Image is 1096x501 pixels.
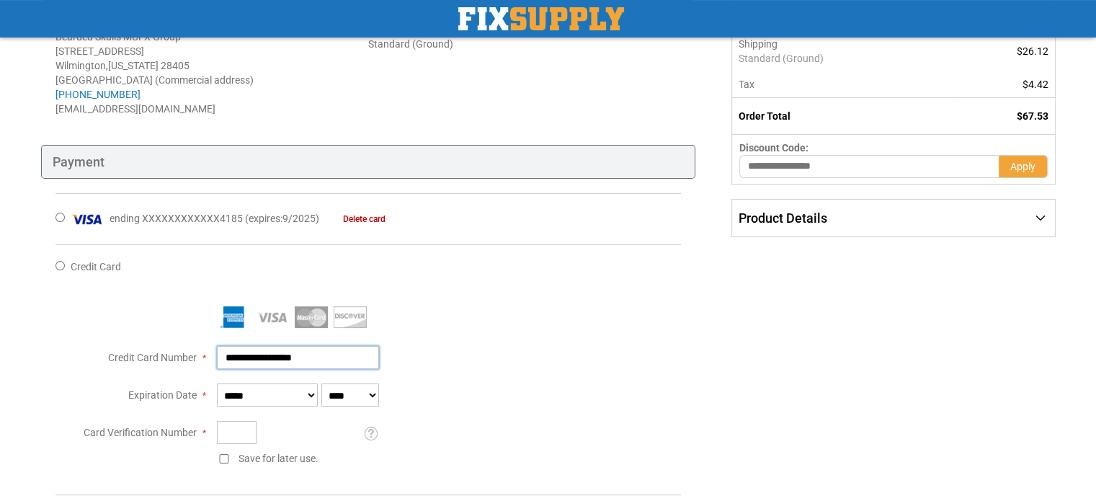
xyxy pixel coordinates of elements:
span: [EMAIL_ADDRESS][DOMAIN_NAME] [55,103,215,115]
span: Product Details [739,210,827,226]
span: $67.53 [1017,110,1048,122]
img: Discover [334,306,367,328]
img: Fix Industrial Supply [458,7,624,30]
strong: Order Total [739,110,790,122]
div: Payment [41,145,696,179]
span: Save for later use. [239,453,318,464]
img: American Express [217,306,250,328]
img: MasterCard [295,306,328,328]
span: Card Verification Number [84,427,197,438]
a: store logo [458,7,624,30]
span: $26.12 [1017,45,1048,57]
div: Standard (Ground) [368,37,681,51]
span: 9/2025 [282,213,316,224]
th: Tax [732,71,953,98]
img: Visa [71,208,104,230]
span: ( : ) [245,213,319,224]
span: expires [249,213,280,224]
a: [PHONE_NUMBER] [55,89,141,100]
span: Standard (Ground) [739,51,945,66]
address: [PERSON_NAME] [PERSON_NAME] Bearded Skulls MUFX Group [STREET_ADDRESS] Wilmington , 28405 [GEOGRA... [55,15,368,116]
span: Credit Card [71,261,121,272]
span: Discount Code: [739,142,808,154]
button: Apply [999,155,1048,178]
span: [US_STATE] [108,60,159,71]
span: XXXXXXXXXXXX4185 [142,213,243,224]
span: Apply [1010,161,1035,172]
span: ending [110,213,140,224]
img: Visa [256,306,289,328]
span: Expiration Date [128,389,197,401]
a: Delete card [321,214,386,224]
span: Shipping [739,38,778,50]
span: $4.42 [1023,79,1048,90]
span: Credit Card Number [108,352,197,363]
